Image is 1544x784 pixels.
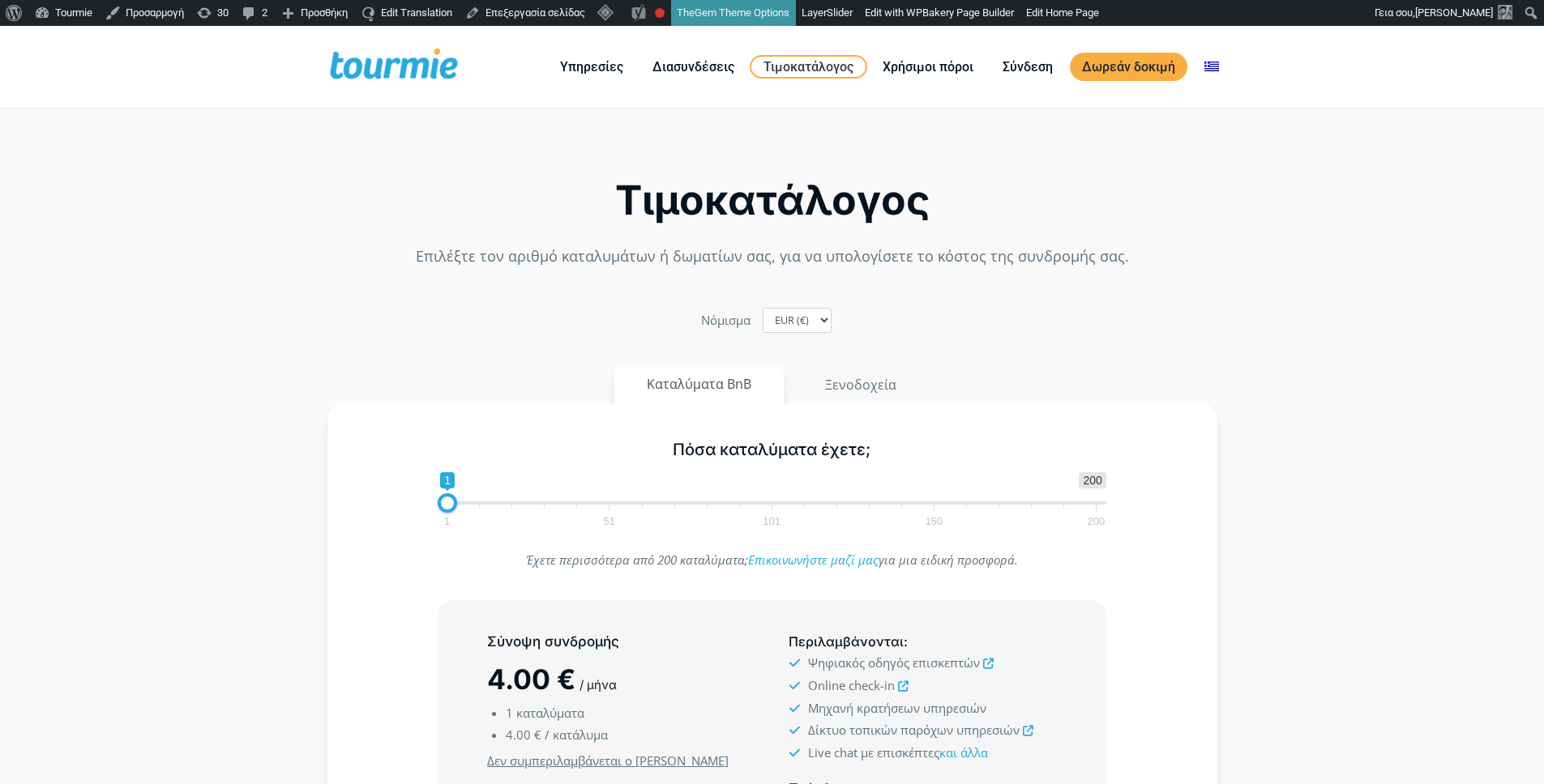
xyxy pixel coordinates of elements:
h5: : [789,632,1056,652]
button: Καταλύματα BnB [614,365,784,403]
span: 200 [1079,472,1106,488]
a: Σύνδεση [990,57,1065,77]
span: 1 [442,518,452,525]
span: 200 [1085,518,1108,525]
span: 1 [506,705,513,721]
span: Live chat με επισκέπτες [808,744,988,761]
div: Χρειάζεται βελτίωση [655,8,665,18]
span: / μήνα [580,677,617,692]
span: 101 [760,518,783,525]
h5: Σύνοψη συνδρομής [487,632,755,652]
span: 51 [601,518,618,525]
label: Nόμισμα [701,309,751,331]
span: 4.00 € [487,663,575,696]
p: Επιλέξτε τον αριθμό καταλυμάτων ή δωματίων σας, για να υπολογίσετε το κόστος της συνδρομής σας. [327,245,1217,267]
span: Μηχανή κρατήσεων υπηρεσιών [808,700,986,716]
span: καταλύματα [516,705,584,721]
a: Υπηρεσίες [548,57,635,77]
span: [PERSON_NAME] [1415,6,1493,19]
a: και άλλα [939,744,988,761]
button: Ξενοδοχεία [792,365,930,404]
a: Επικοινωνήστε μαζί μας [748,552,879,568]
a: Διασυνδέσεις [640,57,746,77]
span: Περιλαμβάνονται [789,633,904,650]
span: 4.00 € [506,726,541,743]
span: Online check-in [808,677,895,693]
p: Έχετε περισσότερα από 200 καταλύματα; για μια ειδική προσφορά. [438,549,1106,571]
h2: Τιμοκατάλογος [327,181,1217,219]
span: Δίκτυο τοπικών παρόχων υπηρεσιών [808,722,1020,738]
u: Δεν συμπεριλαμβάνεται ο [PERSON_NAME] [487,752,729,769]
span: 150 [922,518,945,525]
a: Τιμοκατάλογος [750,55,867,79]
a: Χρήσιμοι πόροι [870,57,986,77]
span: Ψηφιακός οδηγός επισκεπτών [808,654,980,671]
a: Δωρεάν δοκιμή [1070,53,1187,81]
span: / κατάλυμα [545,726,608,743]
h5: Πόσα καταλύματα έχετε; [438,440,1106,460]
span: 1 [440,472,455,488]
